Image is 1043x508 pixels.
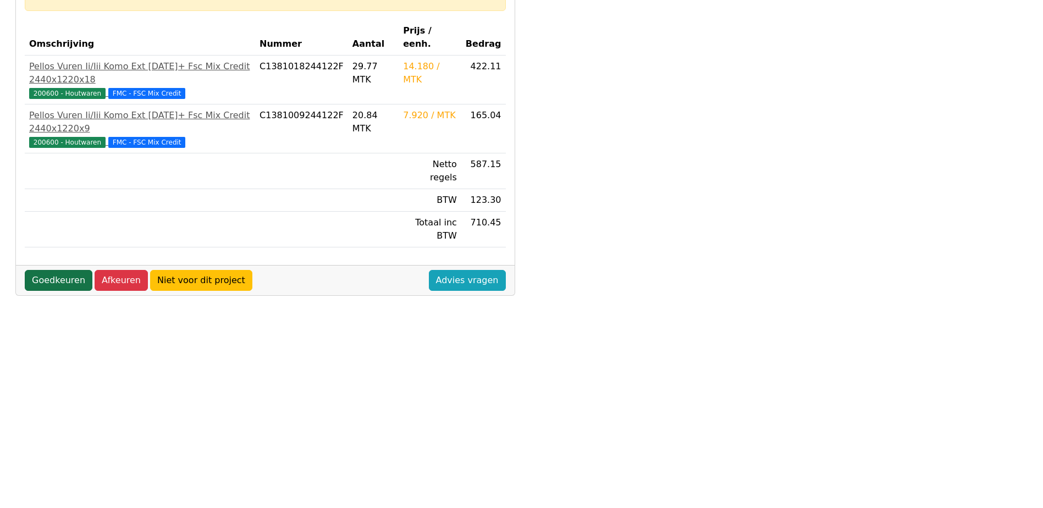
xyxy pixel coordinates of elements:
td: BTW [399,189,461,212]
a: Pellos Vuren Ii/Iii Komo Ext [DATE]+ Fsc Mix Credit 2440x1220x18200600 - Houtwaren FMC - FSC Mix ... [29,60,251,100]
div: 7.920 / MTK [403,109,457,122]
span: FMC - FSC Mix Credit [108,137,185,148]
th: Bedrag [461,20,506,56]
th: Omschrijving [25,20,255,56]
div: 14.180 / MTK [403,60,457,86]
a: Afkeuren [95,270,148,291]
td: 710.45 [461,212,506,247]
div: 29.77 MTK [352,60,394,86]
td: Netto regels [399,153,461,189]
th: Nummer [255,20,348,56]
td: 165.04 [461,104,506,153]
div: 20.84 MTK [352,109,394,135]
div: Pellos Vuren Ii/Iii Komo Ext [DATE]+ Fsc Mix Credit 2440x1220x9 [29,109,251,135]
td: C1381009244122F [255,104,348,153]
a: Goedkeuren [25,270,92,291]
div: Pellos Vuren Ii/Iii Komo Ext [DATE]+ Fsc Mix Credit 2440x1220x18 [29,60,251,86]
span: 200600 - Houtwaren [29,88,106,99]
a: Niet voor dit project [150,270,252,291]
th: Prijs / eenh. [399,20,461,56]
td: Totaal inc BTW [399,212,461,247]
td: 422.11 [461,56,506,104]
td: 123.30 [461,189,506,212]
td: 587.15 [461,153,506,189]
span: FMC - FSC Mix Credit [108,88,185,99]
th: Aantal [348,20,399,56]
td: C1381018244122F [255,56,348,104]
a: Advies vragen [429,270,506,291]
span: 200600 - Houtwaren [29,137,106,148]
a: Pellos Vuren Ii/Iii Komo Ext [DATE]+ Fsc Mix Credit 2440x1220x9200600 - Houtwaren FMC - FSC Mix C... [29,109,251,148]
